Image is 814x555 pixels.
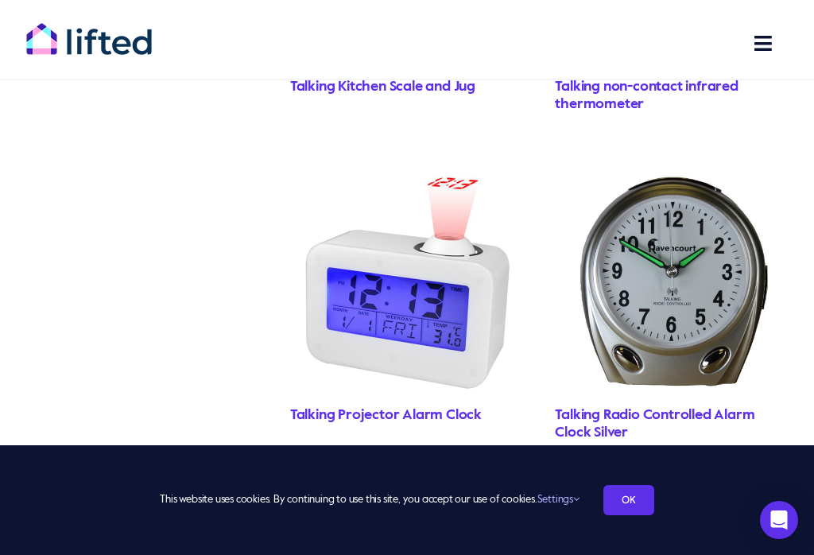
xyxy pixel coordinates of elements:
[537,495,579,505] a: Settings
[603,485,654,515] a: OK
[555,80,738,111] a: Talking non-contact infrared thermometer
[290,408,482,422] a: Talking Projector Alarm Clock
[160,487,579,513] span: This website uses cookies. By continuing to use this site, you accept our use of cookies.
[290,164,524,180] a: ProjectionalarmclockStoryandsons_1152x1152 (1)
[25,22,153,38] a: lifted-logo
[760,501,798,539] div: Open Intercom Messenger
[555,408,754,440] a: Talking Radio Controlled Alarm Clock Silver
[290,80,475,94] a: Talking Kitchen Scale and Jug
[598,24,789,63] nav: Main Menu
[555,164,789,180] a: RAV76SLV_1_1000x1000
